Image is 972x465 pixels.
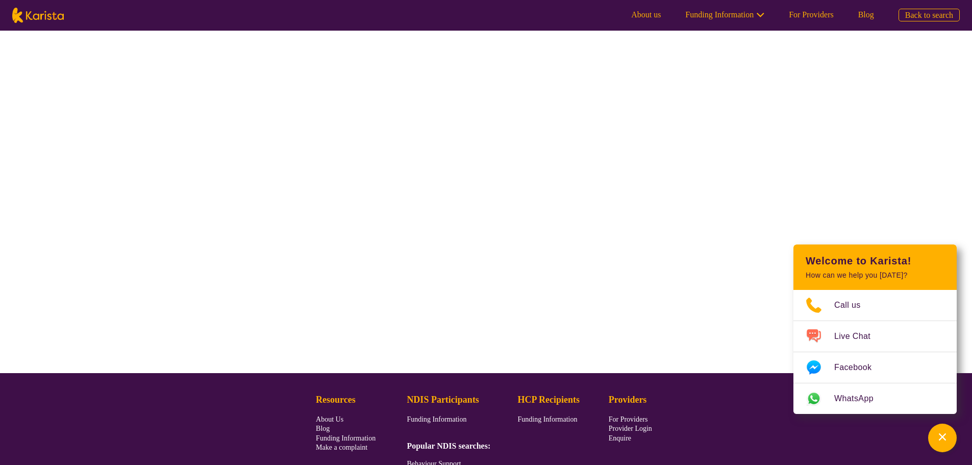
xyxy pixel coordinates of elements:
span: Back to search [905,11,953,19]
span: Funding Information [316,434,376,442]
span: Facebook [834,363,884,372]
a: Make a complaint [316,443,376,452]
a: Funding Information [517,414,577,424]
b: Resources [316,395,356,405]
a: Enquire [609,433,652,443]
span: Live Chat [834,332,883,341]
img: Karista logo [12,8,64,23]
a: About us [631,10,661,19]
b: HCP Recipients [517,395,580,405]
a: Funding Information [407,414,486,424]
span: Funding Information [407,415,466,423]
a: Web link opens in a new tab. [793,383,957,414]
b: Providers [609,395,647,405]
div: Channel Menu [793,244,957,414]
span: Make a complaint [316,444,367,451]
span: For Providers [609,415,648,423]
p: How can we help you [DATE]? [806,271,944,280]
a: Funding Information [685,10,764,19]
span: Enquire [609,434,631,442]
a: About Us [316,414,376,424]
span: About Us [316,415,343,423]
span: Blog [316,425,330,432]
span: WhatsApp [834,394,886,403]
a: Funding Information [316,433,376,443]
span: Call us [834,301,873,310]
button: Channel Menu [928,424,957,452]
span: Provider Login [609,425,652,432]
a: For Providers [609,414,652,424]
a: Blog [316,424,376,433]
b: Popular NDIS searches: [407,442,490,450]
a: Provider Login [609,424,652,433]
b: NDIS Participants [407,395,479,405]
span: Funding Information [517,415,577,423]
a: Back to search [899,9,960,21]
ul: Choose channel [793,290,957,414]
h2: Welcome to Karista! [806,255,944,267]
a: Blog [858,10,874,19]
a: For Providers [789,10,834,19]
